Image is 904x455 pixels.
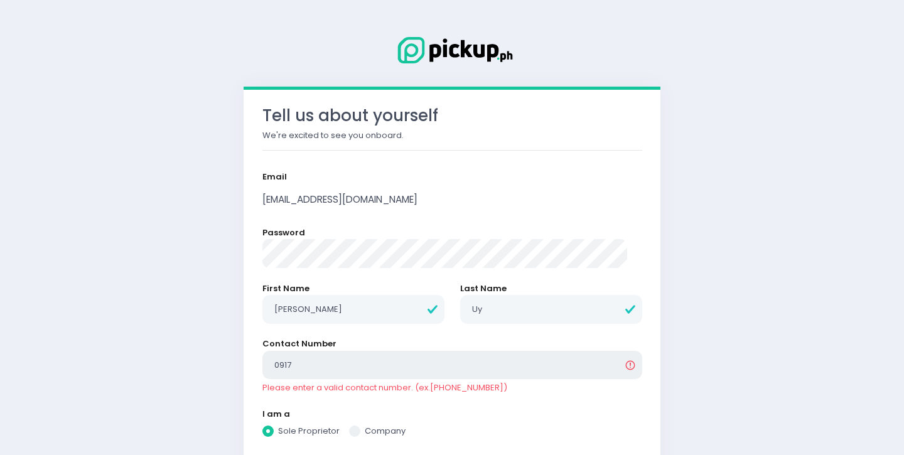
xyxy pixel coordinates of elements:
[262,106,642,126] h3: Tell us about yourself
[389,35,515,66] img: Logo
[460,295,642,324] input: Last Name
[262,227,305,239] label: Password
[262,129,642,142] p: We're excited to see you onboard.
[262,338,336,350] label: Contact Number
[262,382,642,394] div: Please enter a valid contact number. (ex.[PHONE_NUMBER])
[262,282,309,295] label: First Name
[262,295,444,324] input: First Name
[262,171,287,183] label: Email
[262,425,340,437] label: Sole Proprietor
[460,282,507,295] label: Last Name
[262,351,642,380] input: Contact Number
[262,408,290,420] label: I am a
[349,425,406,437] label: Company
